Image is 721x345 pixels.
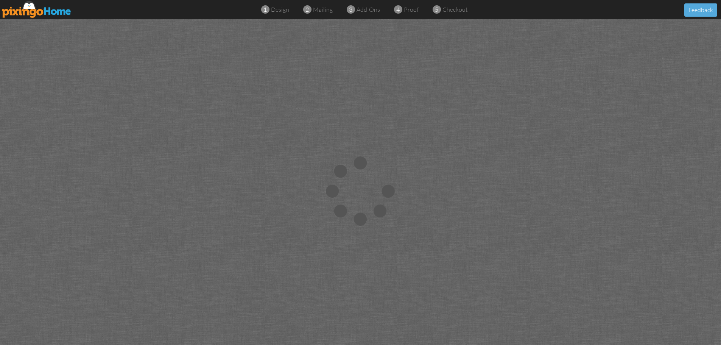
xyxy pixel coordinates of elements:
img: pixingo logo [2,1,72,18]
span: 1 [263,5,267,14]
span: design [271,6,289,13]
button: Feedback [684,3,717,17]
span: 3 [349,5,352,14]
span: 2 [305,5,309,14]
span: proof [404,6,419,13]
span: mailing [313,6,333,13]
span: add-ons [357,6,380,13]
span: 4 [396,5,400,14]
span: checkout [442,6,468,13]
span: 5 [435,5,438,14]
